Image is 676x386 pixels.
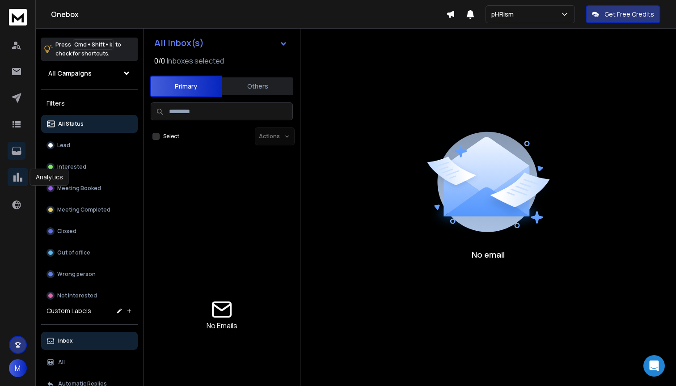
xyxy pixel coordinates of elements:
p: Closed [57,228,76,235]
button: Get Free Credits [586,5,660,23]
p: No Emails [207,320,237,331]
button: Meeting Booked [41,179,138,197]
button: All Status [41,115,138,133]
p: Out of office [57,249,90,256]
button: Inbox [41,332,138,350]
span: 0 / 0 [154,55,165,66]
div: Open Intercom Messenger [643,355,665,377]
button: All Campaigns [41,64,138,82]
p: Get Free Credits [604,10,654,19]
h3: Filters [41,97,138,110]
p: All [58,359,65,366]
button: Primary [150,76,222,97]
button: Not Interested [41,287,138,305]
p: Meeting Completed [57,206,110,213]
p: Interested [57,163,86,170]
span: Cmd + Shift + k [73,39,114,50]
h1: All Campaigns [48,69,92,78]
button: Wrong person [41,265,138,283]
p: Press to check for shortcuts. [55,40,121,58]
button: Out of office [41,244,138,262]
p: All Status [58,120,84,127]
p: No email [472,248,505,261]
div: Analytics [30,169,69,186]
h1: Onebox [51,9,446,20]
p: Lead [57,142,70,149]
button: All Inbox(s) [147,34,295,52]
p: pHRism [491,10,517,19]
button: Closed [41,222,138,240]
button: M [9,359,27,377]
h3: Custom Labels [46,306,91,315]
button: Meeting Completed [41,201,138,219]
button: Lead [41,136,138,154]
h3: Inboxes selected [167,55,224,66]
p: Wrong person [57,271,96,278]
button: All [41,353,138,371]
button: Others [222,76,293,96]
button: Interested [41,158,138,176]
p: Inbox [58,337,73,344]
p: Not Interested [57,292,97,299]
label: Select [163,133,179,140]
img: logo [9,9,27,25]
h1: All Inbox(s) [154,38,204,47]
p: Meeting Booked [57,185,101,192]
